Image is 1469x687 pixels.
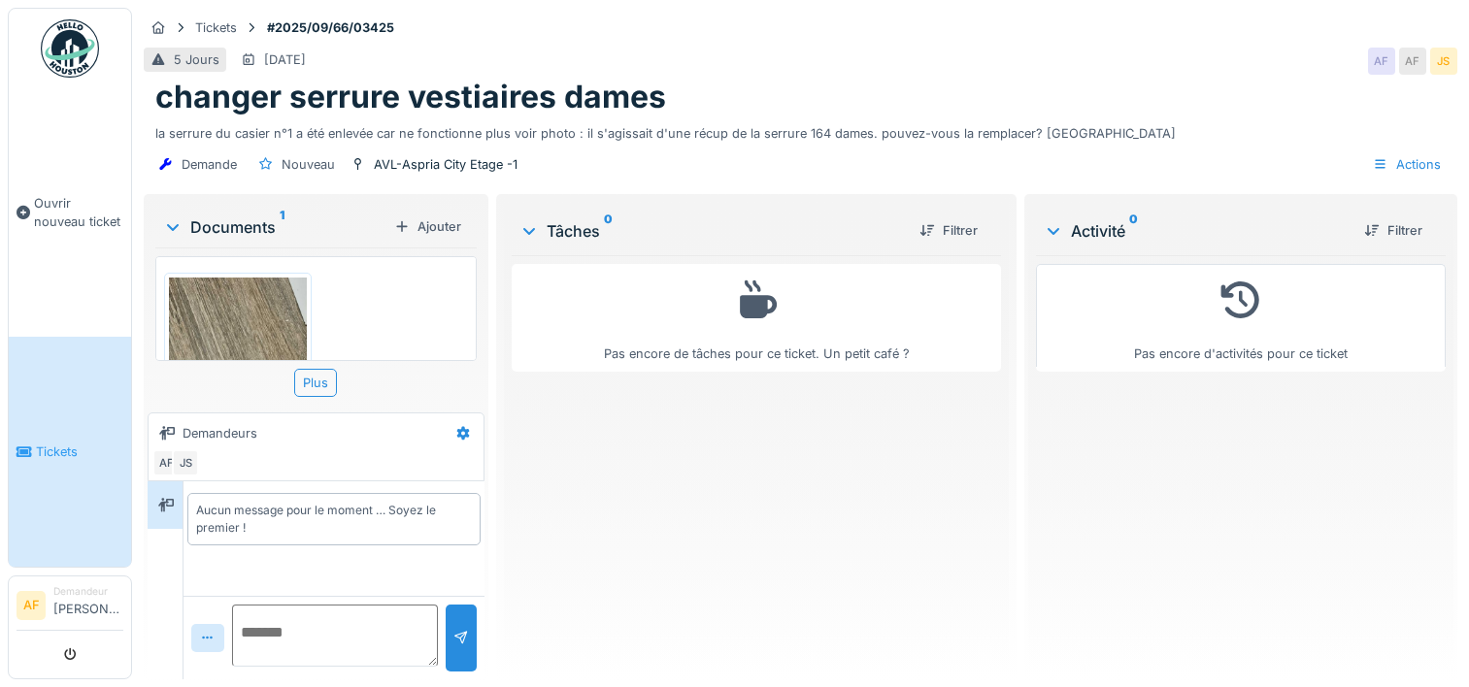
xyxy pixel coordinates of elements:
div: Documents [163,215,386,239]
div: Filtrer [912,217,985,244]
div: [DATE] [264,50,306,69]
div: JS [1430,48,1457,75]
a: AF Demandeur[PERSON_NAME] [17,584,123,631]
span: Ouvrir nouveau ticket [34,194,123,231]
div: Pas encore d'activités pour ce ticket [1049,273,1433,363]
sup: 1 [280,215,284,239]
li: [PERSON_NAME] [53,584,123,626]
div: Activité [1044,219,1349,243]
h1: changer serrure vestiaires dames [155,79,666,115]
a: Tickets [9,337,131,567]
div: Demande [182,155,237,174]
li: AF [17,591,46,620]
div: AVL-Aspria City Etage -1 [374,155,517,174]
sup: 0 [604,219,613,243]
div: Actions [1364,150,1450,179]
div: AF [152,449,180,476]
div: la serrure du casier n°1 a été enlevée car ne fonctionne plus voir photo : il s'agissait d'une ré... [155,116,1446,143]
div: Plus [294,369,337,397]
div: Pas encore de tâches pour ce ticket. Un petit café ? [524,273,988,363]
div: Tickets [195,18,237,37]
div: Demandeurs [183,424,257,442]
span: Tickets [36,442,123,461]
div: Nouveau [282,155,335,174]
img: lrlm65ph5q46hl0gaay05rqybvtm [169,278,307,584]
div: AF [1368,48,1395,75]
a: Ouvrir nouveau ticket [9,88,131,337]
div: JS [172,449,199,476]
img: Badge_color-CXgf-gQk.svg [41,19,99,78]
sup: 0 [1129,219,1138,243]
div: Tâches [519,219,904,243]
div: 5 Jours [174,50,219,69]
div: Demandeur [53,584,123,599]
div: AF [1399,48,1426,75]
div: Aucun message pour le moment … Soyez le premier ! [196,502,472,537]
div: Ajouter [386,213,469,240]
div: Filtrer [1356,217,1430,244]
strong: #2025/09/66/03425 [259,18,402,37]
